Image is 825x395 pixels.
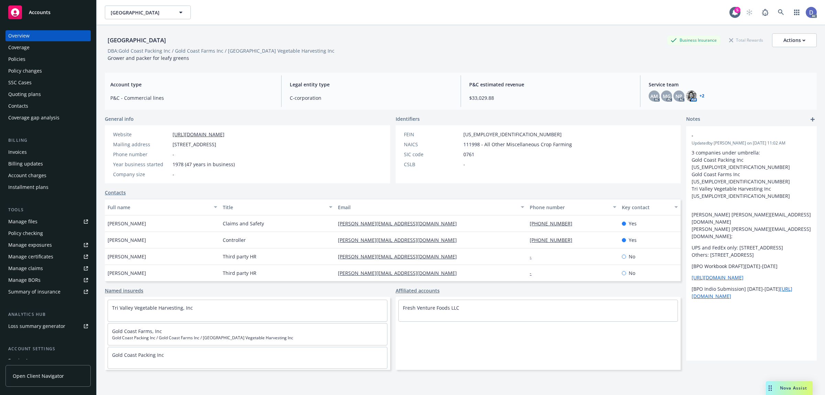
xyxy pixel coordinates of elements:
div: Manage files [8,216,37,227]
div: Installment plans [8,182,48,193]
span: P&C - Commercial lines [110,94,273,102]
a: Fresh Venture Foods LLC [403,305,459,311]
a: Policy checking [5,228,91,239]
a: Overview [5,30,91,41]
span: Accounts [29,10,51,15]
a: - [530,270,537,276]
div: DBA: Gold Coast Packing Inc / Gold Coast Farms Inc / [GEOGRAPHIC_DATA] Vegetable Harvesting Inc [108,47,334,54]
a: Policies [5,54,91,65]
a: Loss summary generator [5,321,91,332]
a: - [530,253,537,260]
a: [PERSON_NAME][EMAIL_ADDRESS][DOMAIN_NAME] [338,253,462,260]
div: Quoting plans [8,89,41,100]
span: Account type [110,81,273,88]
div: Analytics hub [5,311,91,318]
div: Billing [5,137,91,144]
div: Full name [108,204,210,211]
div: Company size [113,171,170,178]
a: Coverage [5,42,91,53]
span: AM [650,93,658,100]
a: Policy changes [5,65,91,76]
a: [URL][DOMAIN_NAME] [692,274,744,281]
div: 5 [734,7,740,13]
div: FEIN [404,131,461,138]
div: Policies [8,54,25,65]
span: No [629,253,635,260]
div: Total Rewards [726,36,767,44]
a: [PERSON_NAME][EMAIL_ADDRESS][DOMAIN_NAME] [338,237,462,243]
a: +2 [700,94,704,98]
div: Business Insurance [667,36,720,44]
button: Title [220,199,335,215]
div: Manage certificates [8,251,53,262]
span: MG [663,93,671,100]
span: [PERSON_NAME] [108,253,146,260]
div: Title [223,204,325,211]
a: Contacts [105,189,126,196]
p: [BPO Workbook DRAFT][DATE]-[DATE] [692,263,811,270]
div: Overview [8,30,30,41]
div: Loss summary generator [8,321,65,332]
a: Search [774,6,788,19]
a: Invoices [5,147,91,158]
div: CSLB [404,161,461,168]
span: General info [105,115,134,122]
a: [PERSON_NAME][EMAIL_ADDRESS][DOMAIN_NAME] [338,220,462,227]
span: Third party HR [223,253,256,260]
div: Coverage gap analysis [8,112,59,123]
a: [PHONE_NUMBER] [530,220,578,227]
a: Service team [5,355,91,366]
div: SIC code [404,151,461,158]
div: Account settings [5,345,91,352]
div: Drag to move [766,381,774,395]
a: Quoting plans [5,89,91,100]
a: add [808,115,817,124]
div: Phone number [530,204,609,211]
div: Phone number [113,151,170,158]
div: Email [338,204,517,211]
a: Manage BORs [5,275,91,286]
span: Gold Coast Packing Inc / Gold Coast Farms Inc / [GEOGRAPHIC_DATA] Vegetable Harvesting Inc [112,335,383,341]
span: Yes [629,220,637,227]
div: Policy changes [8,65,42,76]
span: Updated by [PERSON_NAME] on [DATE] 11:02 AM [692,140,811,146]
span: Legal entity type [290,81,452,88]
button: Key contact [619,199,681,215]
a: Coverage gap analysis [5,112,91,123]
div: Summary of insurance [8,286,60,297]
a: Manage exposures [5,239,91,250]
span: Nova Assist [780,385,807,391]
div: Actions [783,34,805,47]
span: [PERSON_NAME] [108,220,146,227]
img: photo [806,7,817,18]
span: Identifiers [396,115,420,122]
span: Yes [629,236,637,244]
span: P&C estimated revenue [469,81,632,88]
span: Controller [223,236,246,244]
p: 3 companies under umbrella: Gold Coast Packing Inc [US_EMPLOYER_IDENTIFICATION_NUMBER] Gold Coast... [692,149,811,200]
a: Switch app [790,6,804,19]
a: Manage files [5,216,91,227]
div: Mailing address [113,141,170,148]
div: Coverage [8,42,30,53]
a: Tri Valley Vegetable Harvesting, Inc [112,305,193,311]
span: [STREET_ADDRESS] [173,141,216,148]
span: - [173,171,174,178]
span: Open Client Navigator [13,372,64,380]
a: Named insureds [105,287,143,294]
span: NP [675,93,682,100]
div: Tools [5,206,91,213]
div: [GEOGRAPHIC_DATA] [105,36,169,45]
a: [PHONE_NUMBER] [530,237,578,243]
p: UPS and FedEx only: [STREET_ADDRESS] Others: [STREET_ADDRESS] [692,244,811,258]
div: -Updatedby [PERSON_NAME] on [DATE] 11:02 AM3 companies under umbrella: Gold Coast Packing Inc [US... [686,126,817,305]
div: SSC Cases [8,77,32,88]
a: SSC Cases [5,77,91,88]
span: Grower and packer for leafy greens [108,55,189,61]
span: - [463,161,465,168]
button: Email [335,199,527,215]
div: Key contact [622,204,670,211]
div: Policy checking [8,228,43,239]
button: Phone number [527,199,619,215]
